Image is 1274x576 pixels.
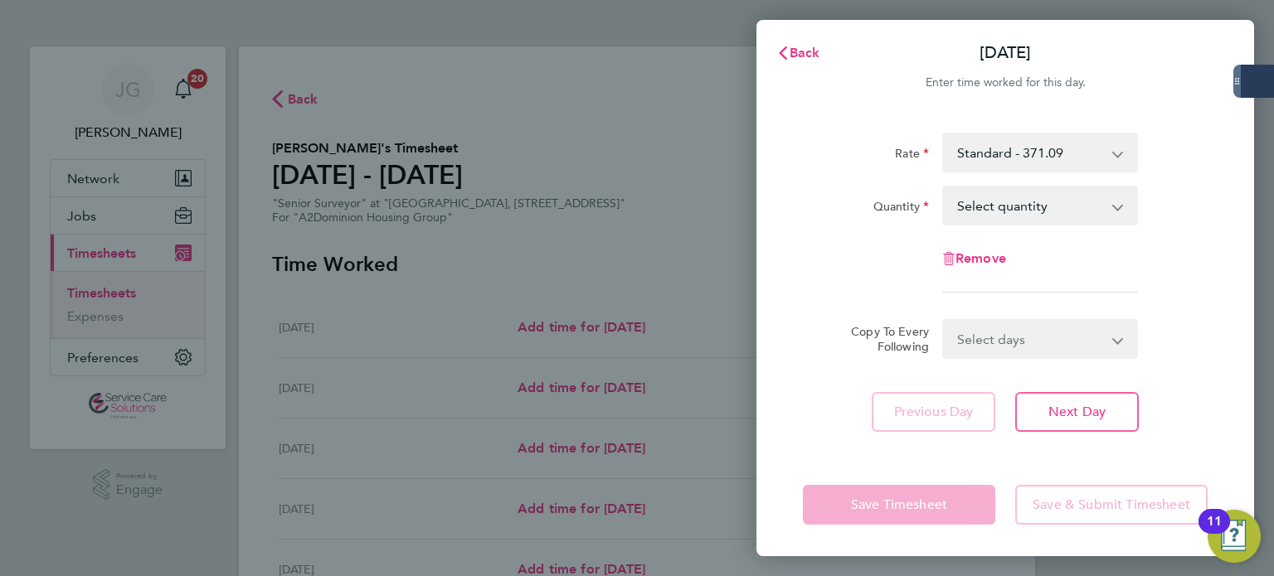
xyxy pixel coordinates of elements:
[790,45,820,61] span: Back
[760,36,837,70] button: Back
[873,199,929,219] label: Quantity
[1015,392,1139,432] button: Next Day
[838,324,929,354] label: Copy To Every Following
[980,41,1031,65] p: [DATE]
[942,252,1006,265] button: Remove
[1207,521,1222,543] div: 11
[1048,404,1106,420] span: Next Day
[895,146,929,166] label: Rate
[1208,510,1261,563] button: Open Resource Center, 11 new notifications
[756,73,1254,93] div: Enter time worked for this day.
[955,250,1006,266] span: Remove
